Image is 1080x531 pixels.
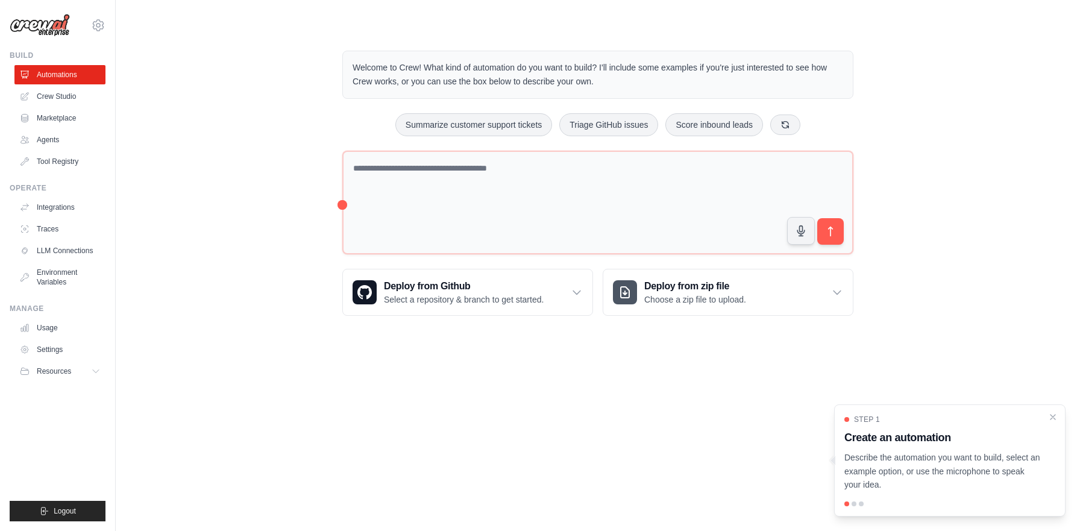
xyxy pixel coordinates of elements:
[14,362,105,381] button: Resources
[384,294,544,306] p: Select a repository & branch to get started.
[37,366,71,376] span: Resources
[14,87,105,106] a: Crew Studio
[10,183,105,193] div: Operate
[14,241,105,260] a: LLM Connections
[384,279,544,294] h3: Deploy from Github
[665,113,763,136] button: Score inbound leads
[14,340,105,359] a: Settings
[644,279,746,294] h3: Deploy from zip file
[395,113,552,136] button: Summarize customer support tickets
[10,304,105,313] div: Manage
[14,219,105,239] a: Traces
[854,415,880,424] span: Step 1
[844,451,1041,492] p: Describe the automation you want to build, select an example option, or use the microphone to spe...
[14,65,105,84] a: Automations
[14,318,105,338] a: Usage
[14,130,105,149] a: Agents
[1048,412,1058,422] button: Close walkthrough
[14,198,105,217] a: Integrations
[353,61,843,89] p: Welcome to Crew! What kind of automation do you want to build? I'll include some examples if you'...
[644,294,746,306] p: Choose a zip file to upload.
[14,108,105,128] a: Marketplace
[844,429,1041,446] h3: Create an automation
[559,113,658,136] button: Triage GitHub issues
[54,506,76,516] span: Logout
[14,263,105,292] a: Environment Variables
[10,51,105,60] div: Build
[10,501,105,521] button: Logout
[14,152,105,171] a: Tool Registry
[10,14,70,37] img: Logo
